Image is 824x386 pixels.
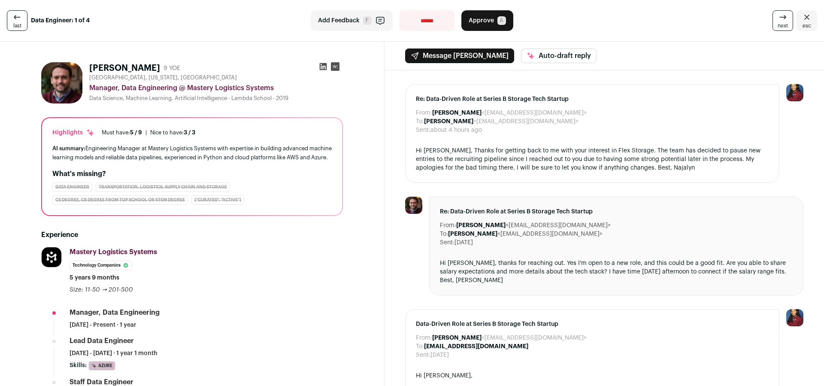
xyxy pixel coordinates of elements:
h2: Experience [41,230,343,240]
button: Approve A [461,10,513,31]
b: [EMAIL_ADDRESS][DOMAIN_NAME] [424,343,528,350]
span: Size: 11-50 → 201-500 [70,287,133,293]
dd: [DATE] [454,238,473,247]
dd: <[EMAIL_ADDRESS][DOMAIN_NAME]> [448,230,603,238]
dt: Sent: [416,351,430,359]
div: Hi [PERSON_NAME], Thanks for getting back to me with your interest in Flex Storage. The team has ... [416,146,769,172]
h1: [PERSON_NAME] [89,62,160,74]
img: 10010497-medium_jpg [786,84,803,101]
span: esc [803,22,811,29]
b: [PERSON_NAME] [432,335,482,341]
div: ["curated", "active"] [191,195,244,205]
dt: From: [416,334,432,342]
dt: Sent: [440,238,454,247]
img: 615ec156c2383857da746be3306813c32e85fe92012a8ffb681f6624424bcb9f.jpg [41,62,82,103]
button: Add Feedback F [311,10,393,31]
span: 5 / 9 [130,130,142,135]
span: A [497,16,506,25]
dt: Sent: [416,126,430,134]
span: Mastery Logistics Systems [70,249,157,255]
span: F [363,16,372,25]
b: [PERSON_NAME] [448,231,497,237]
div: Lead Data Engineer [70,336,134,346]
span: Approve [469,16,494,25]
div: Manager, Data Engineering @ Mastery Logistics Systems [89,83,343,93]
dt: To: [440,230,448,238]
ul: | [102,129,195,136]
div: Data Science, Machine Learning, Artificial Intelligence - Lambda School - 2019 [89,95,343,102]
dd: <[EMAIL_ADDRESS][DOMAIN_NAME]> [424,117,579,126]
dd: <[EMAIL_ADDRESS][DOMAIN_NAME]> [456,221,611,230]
strong: Data Engineer: 1 of 4 [31,16,90,25]
li: Technology Companies [70,261,132,270]
div: Transportation, Logistics, Supply Chain and Storage [96,182,230,192]
img: c1ce0a124eee80df51c6bb83487c8749bd8c4aed90091a84789f0113b72931db.jpg [42,247,61,267]
div: Engineering Manager at Mastery Logistics Systems with expertise in building advanced machine lear... [52,144,332,162]
span: [DATE] - Present · 1 year [70,321,136,329]
b: [PERSON_NAME] [456,222,506,228]
dt: From: [440,221,456,230]
dt: To: [416,117,424,126]
a: last [7,10,27,31]
h2: What's missing? [52,169,332,179]
dd: <[EMAIL_ADDRESS][DOMAIN_NAME]> [432,334,587,342]
span: next [778,22,788,29]
span: Re: Data-Driven Role at Series B Storage Tech Startup [416,95,769,103]
span: AI summary: [52,146,85,151]
span: Re: Data-Driven Role at Series B Storage Tech Startup [440,207,793,216]
div: Highlights [52,128,95,137]
button: Auto-draft reply [521,49,597,63]
b: [PERSON_NAME] [424,119,473,125]
dd: <[EMAIL_ADDRESS][DOMAIN_NAME]> [432,109,587,117]
div: Must have: [102,129,142,136]
img: 10010497-medium_jpg [786,309,803,326]
div: Hi [PERSON_NAME], thanks for reaching out. Yes I'm open to a new role, and this could be a good f... [440,259,793,285]
a: Close [797,10,817,31]
b: [PERSON_NAME] [432,110,482,116]
span: [GEOGRAPHIC_DATA], [US_STATE], [GEOGRAPHIC_DATA] [89,74,237,81]
div: CS degree, CS degree from top school or STEM degree [52,195,188,205]
li: Azure [88,361,115,371]
dt: To: [416,342,424,351]
span: Skills: [70,361,87,370]
span: 3 / 3 [184,130,195,135]
a: next [772,10,793,31]
div: Data Engineer [52,182,92,192]
span: Add Feedback [318,16,360,25]
dd: about 4 hours ago [430,126,482,134]
dd: [DATE] [430,351,449,359]
div: Manager, Data Engineering [70,308,160,317]
div: Nice to have: [150,129,195,136]
img: 615ec156c2383857da746be3306813c32e85fe92012a8ffb681f6624424bcb9f.jpg [405,197,422,214]
div: Hi [PERSON_NAME], [416,371,769,380]
button: Message [PERSON_NAME] [405,49,514,63]
span: last [13,22,21,29]
span: 5 years 9 months [70,274,119,282]
span: [DATE] - [DATE] · 1 year 1 month [70,349,158,358]
div: 9 YOE [164,64,180,73]
dt: From: [416,109,432,117]
span: Data-Driven Role at Series B Storage Tech Startup [416,320,769,328]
